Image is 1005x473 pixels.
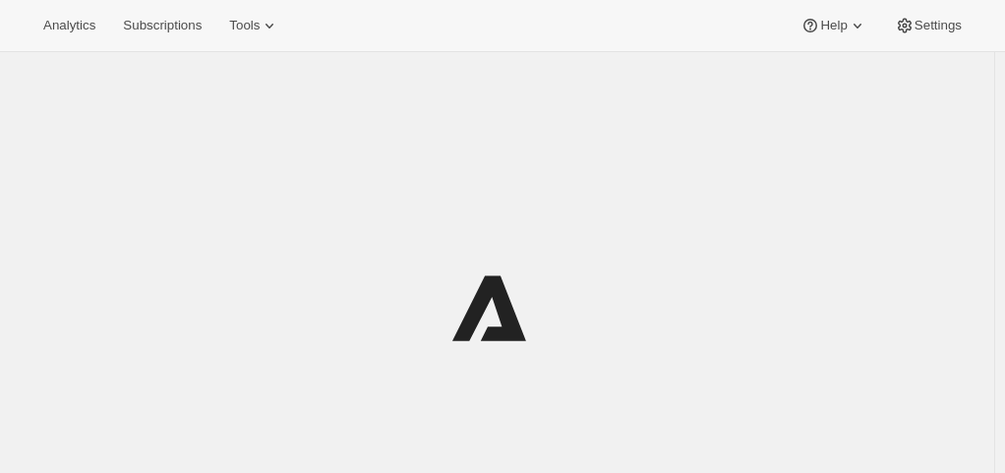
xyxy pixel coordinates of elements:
button: Analytics [31,12,107,39]
span: Help [820,18,847,33]
button: Tools [217,12,291,39]
span: Subscriptions [123,18,202,33]
button: Settings [883,12,974,39]
button: Help [789,12,878,39]
button: Subscriptions [111,12,213,39]
span: Settings [915,18,962,33]
span: Analytics [43,18,95,33]
span: Tools [229,18,260,33]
